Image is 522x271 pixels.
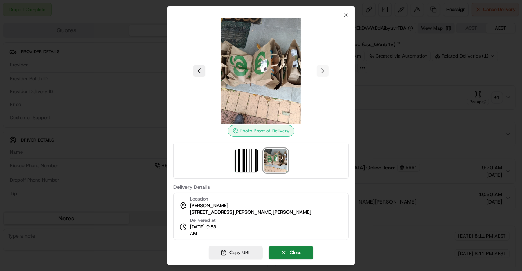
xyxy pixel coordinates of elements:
[228,125,294,137] div: Photo Proof of Delivery
[190,209,311,216] span: [STREET_ADDRESS][PERSON_NAME][PERSON_NAME]
[269,246,313,259] button: Close
[209,246,263,259] button: Copy URL
[208,18,314,124] img: photo_proof_of_delivery image
[235,149,258,172] img: barcode_scan_on_pickup image
[190,196,208,202] span: Location
[190,224,224,237] span: [DATE] 9:53 AM
[264,149,287,172] img: photo_proof_of_delivery image
[190,217,224,224] span: Delivered at
[190,202,228,209] span: [PERSON_NAME]
[173,184,349,190] label: Delivery Details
